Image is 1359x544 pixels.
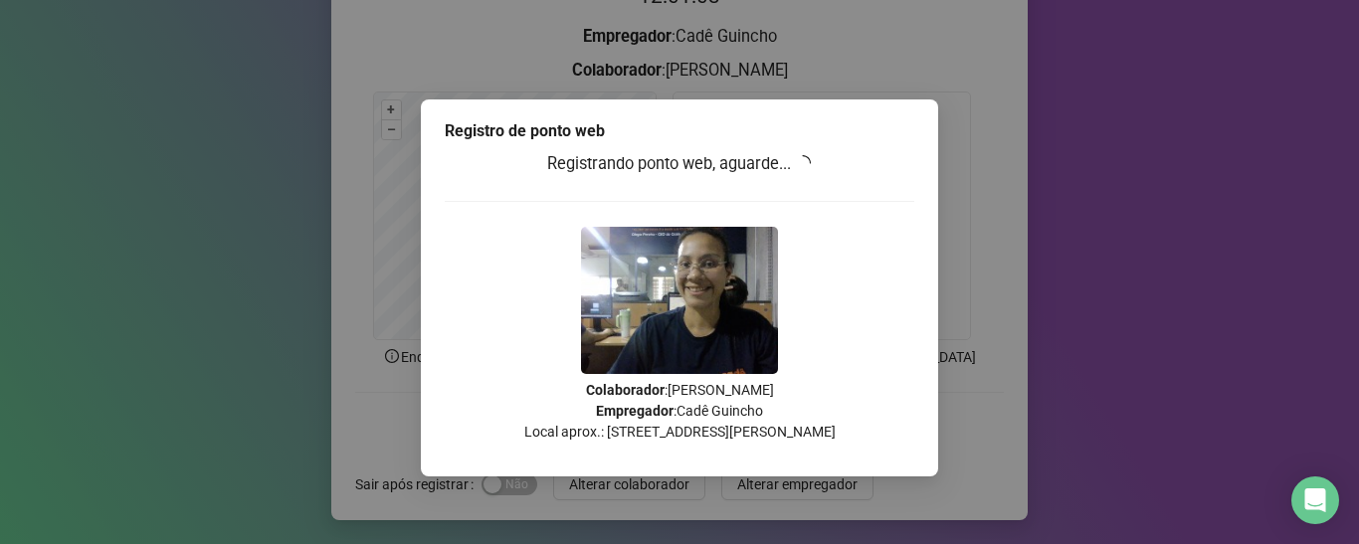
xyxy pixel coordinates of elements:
[596,403,674,419] strong: Empregador
[795,155,811,171] span: loading
[586,382,665,398] strong: Colaborador
[445,151,914,177] h3: Registrando ponto web, aguarde...
[1291,476,1339,524] div: Open Intercom Messenger
[445,119,914,143] div: Registro de ponto web
[581,227,778,374] img: Z
[445,380,914,443] p: : [PERSON_NAME] : Cadê Guincho Local aprox.: [STREET_ADDRESS][PERSON_NAME]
